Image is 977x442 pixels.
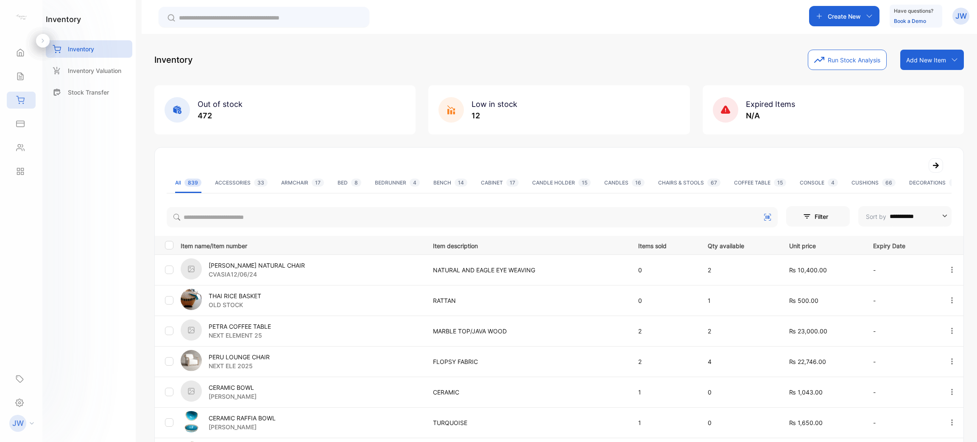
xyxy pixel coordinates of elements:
div: BED [338,179,361,187]
div: CABINET [481,179,519,187]
div: COFFEE TABLE [734,179,786,187]
p: JW [12,418,24,429]
a: Stock Transfer [46,84,132,101]
span: 4 [410,179,420,187]
span: 14 [455,179,467,187]
p: - [873,266,931,274]
p: THAI RICE BASKET [209,291,261,300]
p: Add New Item [906,56,946,64]
p: Items sold [638,240,690,250]
p: Item description [433,240,621,250]
span: ₨ 1,650.00 [789,419,823,426]
div: CONSOLE [800,179,838,187]
p: Inventory Valuation [68,66,121,75]
span: 8 [351,179,361,187]
p: Qty available [708,240,772,250]
div: ACCESSORIES [215,179,268,187]
span: 17 [506,179,519,187]
img: item [181,411,202,432]
p: 472 [198,110,243,121]
div: CHAIRS & STOOLS [658,179,720,187]
img: item [181,380,202,402]
span: ₨ 1,043.00 [789,389,823,396]
a: Book a Demo [894,18,926,24]
p: NATURAL AND EAGLE EYE WEAVING [433,266,621,274]
p: [PERSON_NAME] [209,422,276,431]
a: Inventory [46,40,132,58]
span: Low in stock [472,100,517,109]
span: ₨ 23,000.00 [789,327,827,335]
p: - [873,418,931,427]
p: RATTAN [433,296,621,305]
p: Sort by [866,212,886,221]
span: ₨ 500.00 [789,297,818,304]
span: 33 [254,179,268,187]
p: - [873,327,931,336]
p: 0 [638,296,690,305]
div: All [175,179,201,187]
p: - [873,296,931,305]
p: Inventory [68,45,94,53]
p: N/A [746,110,795,121]
span: ₨ 10,400.00 [789,266,827,274]
p: 0 [638,266,690,274]
p: Stock Transfer [68,88,109,97]
span: Out of stock [198,100,243,109]
p: NEXT ELE 2025 [209,361,270,370]
p: PERU LOUNGE CHAIR [209,352,270,361]
div: BENCH [433,179,467,187]
p: Unit price [789,240,856,250]
div: CUSHIONS [851,179,896,187]
iframe: LiveChat chat widget [941,406,977,442]
span: 215 [949,179,964,187]
p: CERAMIC RAFFIA BOWL [209,414,276,422]
img: item [181,289,202,310]
button: Run Stock Analysis [808,50,887,70]
span: 67 [707,179,720,187]
p: 2 [638,357,690,366]
p: Create New [828,12,861,21]
span: ₨ 22,746.00 [789,358,826,365]
p: [PERSON_NAME] NATURAL CHAIR [209,261,305,270]
p: Item name/Item number [181,240,422,250]
span: 4 [828,179,838,187]
p: 2 [708,327,772,336]
button: Sort by [858,206,952,227]
div: DECORATIONS [909,179,964,187]
p: 0 [708,388,772,397]
h1: inventory [46,14,81,25]
p: PETRA COFFEE TABLE [209,322,271,331]
span: 66 [882,179,896,187]
p: 0 [708,418,772,427]
img: item [181,350,202,371]
p: 1 [708,296,772,305]
div: ARMCHAIR [281,179,324,187]
p: CVASIA12/06/24 [209,270,305,279]
p: TURQUOISE [433,418,621,427]
img: item [181,319,202,341]
p: OLD STOCK [209,300,261,309]
p: MARBLE TOP/JAVA WOOD [433,327,621,336]
p: 12 [472,110,517,121]
p: Have questions? [894,7,933,15]
span: 17 [312,179,324,187]
span: 839 [184,179,201,187]
p: CERAMIC BOWL [209,383,257,392]
p: 1 [638,418,690,427]
p: JW [955,11,967,22]
span: 16 [632,179,645,187]
div: CANDLES [604,179,645,187]
img: item [181,258,202,280]
span: Expired Items [746,100,795,109]
p: Inventory [154,53,193,66]
p: Expiry Date [873,240,931,250]
p: - [873,357,931,366]
button: JW [952,6,969,26]
p: 1 [638,388,690,397]
p: 2 [638,327,690,336]
p: FLOPSY FABRIC [433,357,621,366]
span: 15 [774,179,786,187]
p: [PERSON_NAME] [209,392,257,401]
p: NEXT ELEMENT 25 [209,331,271,340]
div: CANDLE HOLDER [532,179,591,187]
